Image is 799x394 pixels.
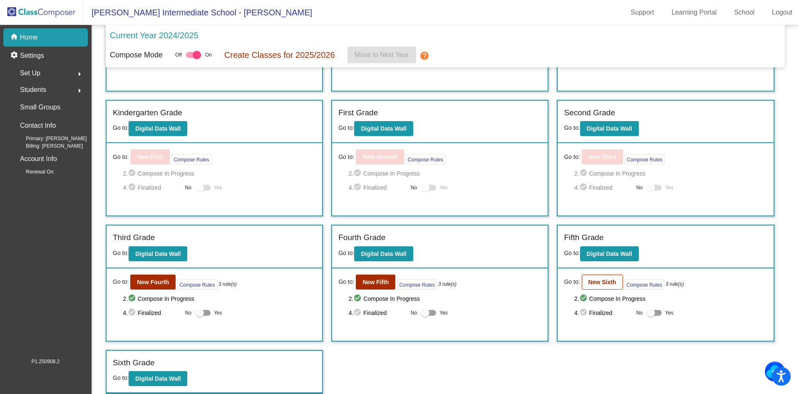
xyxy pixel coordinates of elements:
[129,371,187,386] button: Digital Data Wall
[579,183,589,193] mat-icon: check_circle
[419,51,429,61] mat-icon: help
[354,121,413,136] button: Digital Data Wall
[727,6,761,19] a: School
[10,32,20,42] mat-icon: home
[636,309,643,317] span: No
[579,308,589,318] mat-icon: check_circle
[411,309,417,317] span: No
[356,149,404,164] button: New Second
[349,294,542,304] span: 2. Compose In Progress
[129,121,187,136] button: Digital Data Wall
[338,232,385,244] label: Fourth Grade
[588,279,616,285] b: New Sixth
[349,183,407,193] span: 4. Finalized
[564,107,615,119] label: Second Grade
[20,51,44,61] p: Settings
[128,308,138,318] mat-icon: check_circle
[353,169,363,178] mat-icon: check_circle
[113,232,155,244] label: Third Grade
[338,250,354,256] span: Go to:
[135,125,181,132] b: Digital Data Wall
[113,374,129,381] span: Go to:
[349,169,542,178] span: 2. Compose In Progress
[20,153,57,165] p: Account Info
[353,308,363,318] mat-icon: check_circle
[574,169,767,178] span: 2. Compose In Progress
[135,250,181,257] b: Digital Data Wall
[128,169,138,178] mat-icon: check_circle
[338,107,378,119] label: First Grade
[564,153,580,161] span: Go to:
[205,51,212,59] span: On
[564,232,603,244] label: Fifth Grade
[110,50,163,61] p: Compose Mode
[574,183,632,193] span: 4. Finalized
[110,29,198,42] p: Current Year 2024/2025
[411,184,417,191] span: No
[130,275,176,290] button: New Fourth
[214,183,222,193] span: Yes
[362,279,389,285] b: New Fifth
[129,246,187,261] button: Digital Data Wall
[665,183,673,193] span: Yes
[361,125,406,132] b: Digital Data Wall
[113,107,182,119] label: Kindergarten Grade
[438,280,457,288] i: 3 rule(s)
[625,154,664,164] button: Compose Rules
[12,142,83,150] span: Billing: [PERSON_NAME]
[177,279,217,290] button: Compose Rules
[185,184,191,191] span: No
[564,278,580,286] span: Go to:
[587,125,632,132] b: Digital Data Wall
[582,275,623,290] button: New Sixth
[355,51,409,58] span: Move to Next Year
[128,183,138,193] mat-icon: check_circle
[12,168,55,176] span: Renewal On:
[171,154,211,164] button: Compose Rules
[224,49,335,61] p: Create Classes for 2025/2026
[564,124,580,131] span: Go to:
[579,294,589,304] mat-icon: check_circle
[439,183,448,193] span: Yes
[625,279,664,290] button: Compose Rules
[214,308,222,318] span: Yes
[20,102,60,113] p: Small Groups
[349,308,407,318] span: 4. Finalized
[113,250,129,256] span: Go to:
[397,279,437,290] button: Compose Rules
[624,6,661,19] a: Support
[123,294,316,304] span: 2. Compose In Progress
[665,308,673,318] span: Yes
[338,278,354,286] span: Go to:
[128,294,138,304] mat-icon: check_circle
[580,246,639,261] button: Digital Data Wall
[74,69,84,79] mat-icon: arrow_right
[10,51,20,61] mat-icon: settings
[137,154,163,160] b: New First
[20,84,46,96] span: Students
[20,120,56,131] p: Contact Info
[83,6,312,19] span: [PERSON_NAME] Intermediate School - [PERSON_NAME]
[130,149,170,164] button: New First
[588,154,617,160] b: New Third
[20,32,38,42] p: Home
[113,278,129,286] span: Go to:
[113,124,129,131] span: Go to:
[582,149,623,164] button: New Third
[439,308,448,318] span: Yes
[338,153,354,161] span: Go to:
[580,121,639,136] button: Digital Data Wall
[123,183,181,193] span: 4. Finalized
[356,275,395,290] button: New Fifth
[574,308,632,318] span: 4. Finalized
[113,153,129,161] span: Go to:
[665,280,684,288] i: 3 rule(s)
[361,250,406,257] b: Digital Data Wall
[406,154,445,164] button: Compose Rules
[20,67,40,79] span: Set Up
[574,294,767,304] span: 2. Compose In Progress
[765,6,799,19] a: Logout
[218,280,237,288] i: 3 rule(s)
[12,135,87,142] span: Primary: [PERSON_NAME]
[579,169,589,178] mat-icon: check_circle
